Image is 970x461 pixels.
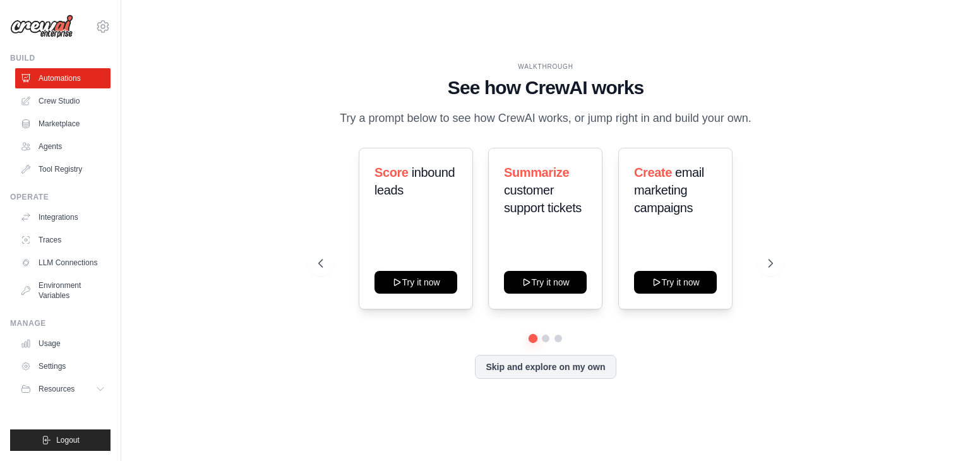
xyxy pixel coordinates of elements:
[15,230,111,250] a: Traces
[318,62,773,71] div: WALKTHROUGH
[504,165,569,179] span: Summarize
[10,429,111,451] button: Logout
[15,207,111,227] a: Integrations
[39,384,75,394] span: Resources
[15,159,111,179] a: Tool Registry
[504,183,582,215] span: customer support tickets
[56,435,80,445] span: Logout
[15,356,111,376] a: Settings
[15,333,111,354] a: Usage
[318,76,773,99] h1: See how CrewAI works
[907,400,970,461] iframe: Chat Widget
[374,165,409,179] span: Score
[15,253,111,273] a: LLM Connections
[475,355,616,379] button: Skip and explore on my own
[634,271,717,294] button: Try it now
[10,15,73,39] img: Logo
[504,271,587,294] button: Try it now
[15,68,111,88] a: Automations
[15,379,111,399] button: Resources
[634,165,704,215] span: email marketing campaigns
[10,192,111,202] div: Operate
[634,165,672,179] span: Create
[10,318,111,328] div: Manage
[374,165,455,197] span: inbound leads
[15,114,111,134] a: Marketplace
[15,275,111,306] a: Environment Variables
[374,271,457,294] button: Try it now
[15,91,111,111] a: Crew Studio
[333,109,758,128] p: Try a prompt below to see how CrewAI works, or jump right in and build your own.
[15,136,111,157] a: Agents
[10,53,111,63] div: Build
